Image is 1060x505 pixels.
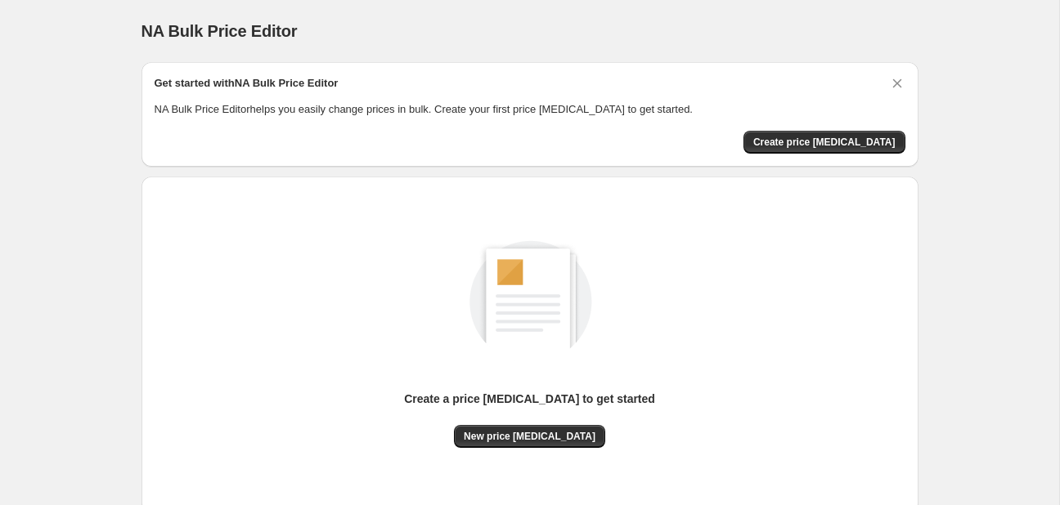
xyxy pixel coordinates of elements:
[404,391,655,407] p: Create a price [MEDICAL_DATA] to get started
[155,75,339,92] h2: Get started with NA Bulk Price Editor
[753,136,896,149] span: Create price [MEDICAL_DATA]
[155,101,905,118] p: NA Bulk Price Editor helps you easily change prices in bulk. Create your first price [MEDICAL_DAT...
[454,425,605,448] button: New price [MEDICAL_DATA]
[464,430,595,443] span: New price [MEDICAL_DATA]
[141,22,298,40] span: NA Bulk Price Editor
[889,75,905,92] button: Dismiss card
[743,131,905,154] button: Create price change job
